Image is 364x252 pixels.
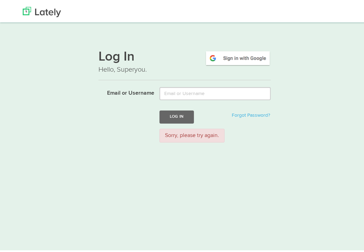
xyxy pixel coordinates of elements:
label: Email or Username [93,85,154,96]
h1: Log In [98,49,271,63]
img: Lately [23,5,61,15]
div: Sorry, please try again. [159,127,225,141]
button: Log In [159,109,194,122]
input: Email or Username [159,85,271,98]
p: Hello, Superyou. [98,63,271,73]
img: google-signin.png [205,49,271,64]
a: Forgot Password? [232,111,270,116]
